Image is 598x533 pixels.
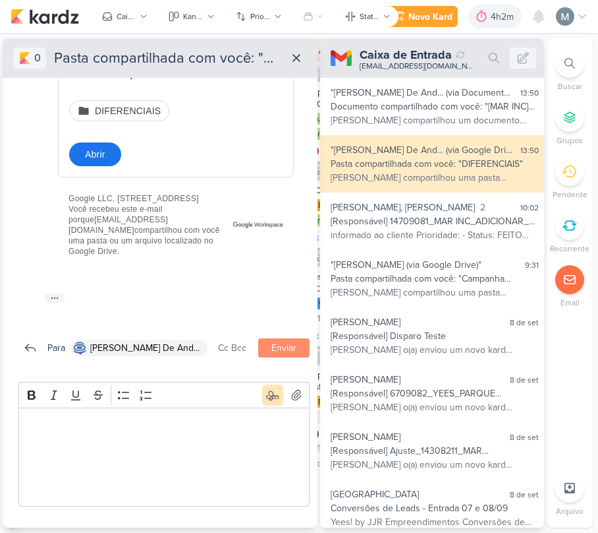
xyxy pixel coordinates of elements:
div: 8 de set [510,317,539,329]
div: carol.traven@clicktarget.com.br [70,340,207,356]
div: Editor editing area: main [18,408,310,507]
div: 9:31 [525,259,539,271]
div: [PERSON_NAME] De And... [90,341,200,355]
td: Google LLC, [STREET_ADDRESS] Você recebeu este e-mail porque compartilhou com você uma pasta ou u... [68,193,220,257]
div: [Responsável] 6709082_YEES_PARQUE [GEOGRAPHIC_DATA] [331,387,539,400]
img: Caroline [73,342,86,355]
img: Mariana Amorim [556,7,574,26]
div: [PERSON_NAME] [331,430,400,444]
img: linked kardz [18,51,32,65]
div: [Responsável] 14709081_MAR INC_ADICIONAR_E-MAIL_RD [331,214,539,228]
div: 8 de set [510,431,539,443]
div: 11 de set [317,315,347,323]
p: Recorrente [550,243,589,255]
div: Novo Kard [408,10,452,24]
div: [EMAIL_ADDRESS][DOMAIN_NAME] [360,60,476,72]
div: informado ao cliente Prioridade: - Status: FEITO Data de Entrega: [DATE] 12:00h fornecido por [DO... [331,228,539,242]
p: Email [560,297,580,309]
div: Conversões de Leads - Entrada 07 e 08/09 [331,501,539,515]
p: Arquivo [556,505,584,517]
p: Grupos [557,135,583,146]
div: "[PERSON_NAME] De And... (via Documentos Google)" [331,86,515,100]
div: [PERSON_NAME] o(a) enviou um novo kard 6709082_YEES_PARQUE BUENA VISTA_DISPARO CLIENTES: YEES Tim... [331,400,539,414]
div: [PERSON_NAME] [331,373,400,387]
p: Pendente [553,189,587,201]
div: Yees! by JJR Empreendimentos Conversões de Leads - Entrada 07 e 08/09 A exportação "Entrada 07 e ... [331,515,539,529]
div: [PERSON_NAME] compartilhou uma pasta [PERSON_NAME] ([PERSON_NAME][EMAIL_ADDRESS][DOMAIN_NAME]) co... [331,286,539,299]
button: Cc Bcc [214,340,250,356]
button: Enviar [258,338,310,358]
div: Pasta compartilhada com você: "DIFERENCIAIS" [54,47,281,69]
div: 13:50 [520,144,539,156]
li: Ctrl + F [547,49,593,92]
div: Pasta compartilhada com você: "Campanha [GEOGRAPHIC_DATA]" [331,272,539,286]
div: YEES [306,396,330,408]
div: [PERSON_NAME] o(a) enviou um novo kard Disparo Teste CLIENTES: YEES Time: Inbound Recorrência: Po... [331,343,539,357]
div: [PERSON_NAME] o(a) enviou um novo kard Ajuste_14308211_MAR INC_SITE_ALIMENTAÇÃO_PAGINA_SUBLIME_JA... [331,458,539,472]
div: 8 de set [510,489,539,501]
button: 0 [13,47,46,69]
div: "[PERSON_NAME] De And... (via Google Drive)" [331,143,515,157]
div: para [47,340,68,356]
span: DIFERENCIAIS [95,106,161,116]
div: 2 [480,201,485,214]
a: [EMAIL_ADDRESS][DOMAIN_NAME] [68,215,168,235]
div: 8 de set [510,374,539,386]
a: DIFERENCIAIS [69,100,169,121]
div: [Responsável] Ajuste_14308211_MAR INC_SITE_ALIMENTAÇÃO_PAGINA_SUBLIME_JARDINS [331,444,539,458]
button: Novo Kard [385,6,458,27]
div: [PERSON_NAME], [PERSON_NAME] [331,201,475,214]
div: Pasta compartilhada com você: "DIFERENCIAIS" [331,157,539,171]
div: Sync [456,50,465,59]
div: 13:50 [520,87,539,99]
div: [PERSON_NAME] compartilhou um documento [PERSON_NAME] ([EMAIL_ADDRESS][DOMAIN_NAME]) convidou voc... [331,113,539,127]
img: Gmail [331,50,352,66]
div: [GEOGRAPHIC_DATA] [331,487,419,501]
img: Google [233,214,283,235]
p: Buscar [558,80,582,92]
div: 4h2m [491,10,518,24]
div: [PERSON_NAME] [331,315,400,329]
div: Caixa de Entrada [360,46,452,64]
a: Abrir [69,142,121,166]
div: Documento compartilhado com você: "[MAR INC] Ajuste Site_05.09" [331,100,539,113]
img: kardz.app [11,9,79,24]
div: [PERSON_NAME] compartilhou uma pasta [PERSON_NAME] ([EMAIL_ADDRESS][DOMAIN_NAME]) convidou você p... [331,171,539,185]
div: Editor toolbar [18,382,310,408]
img: folder-3.png [78,105,90,117]
div: 10:02 [520,202,539,214]
div: YEES [306,199,330,211]
div: [Responsável] Disparo Teste [331,329,539,343]
div: "[PERSON_NAME] (via Google Drive)" [331,258,481,272]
